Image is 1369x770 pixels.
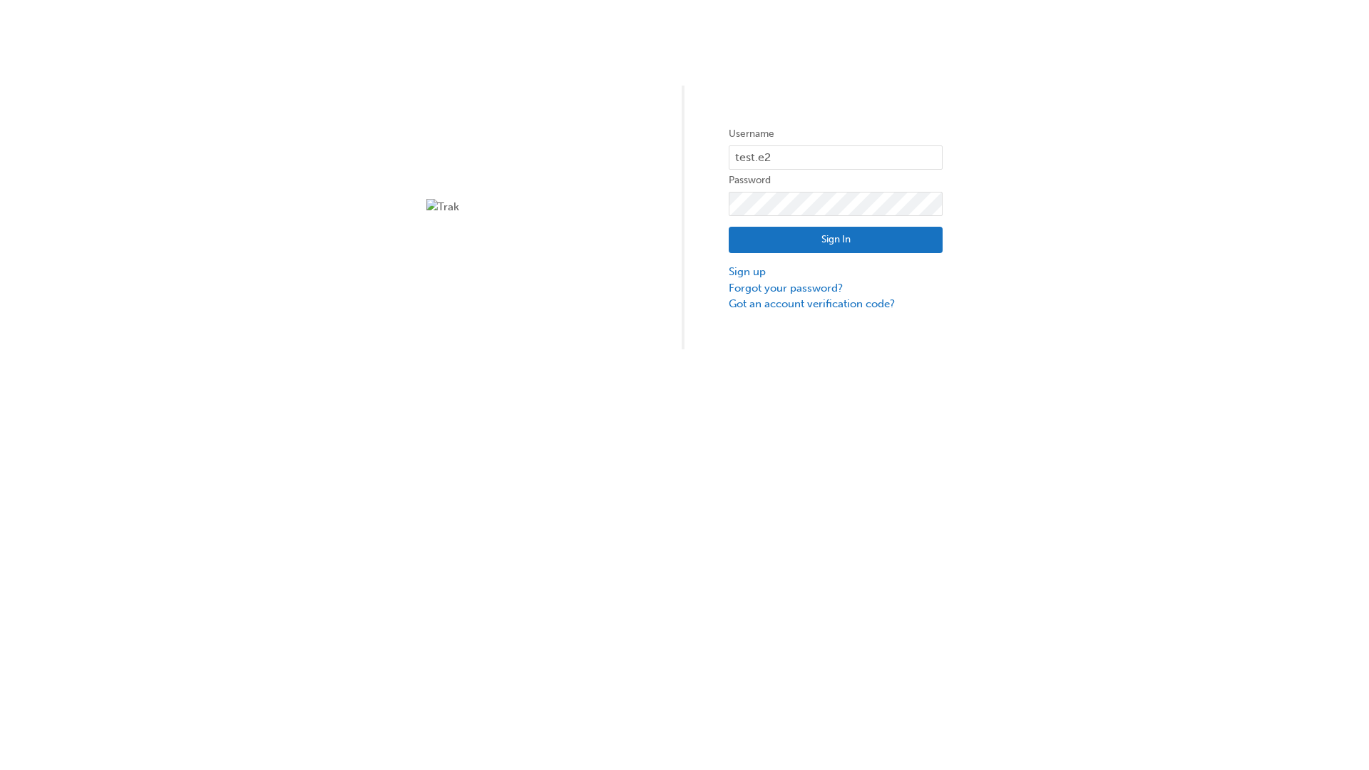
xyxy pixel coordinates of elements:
[729,227,943,254] button: Sign In
[729,296,943,312] a: Got an account verification code?
[426,199,640,215] img: Trak
[729,172,943,189] label: Password
[729,125,943,143] label: Username
[729,280,943,297] a: Forgot your password?
[729,264,943,280] a: Sign up
[729,145,943,170] input: Username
